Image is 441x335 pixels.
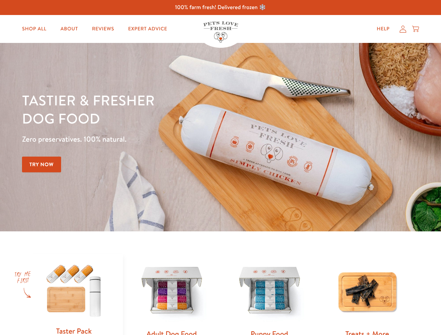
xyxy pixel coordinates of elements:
p: Zero preservatives. 100% natural. [22,133,287,146]
a: About [55,22,83,36]
h1: Tastier & fresher dog food [22,91,287,127]
a: Expert Advice [123,22,173,36]
a: Help [371,22,395,36]
a: Shop All [16,22,52,36]
a: Reviews [86,22,119,36]
a: Try Now [22,157,61,172]
img: Pets Love Fresh [203,21,238,43]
